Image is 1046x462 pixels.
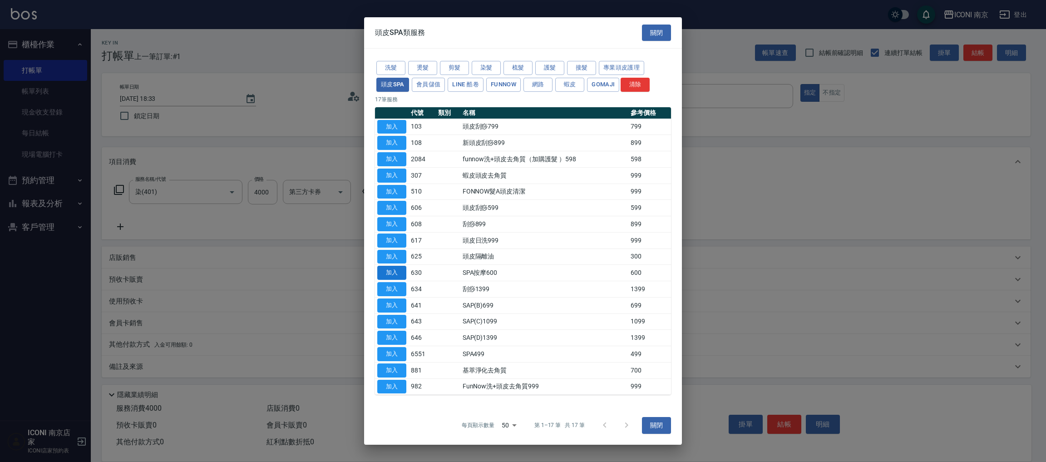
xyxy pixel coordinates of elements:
[460,216,629,233] td: 刮痧899
[621,78,650,92] button: 清除
[408,61,437,75] button: 燙髮
[523,78,553,92] button: 網路
[376,61,405,75] button: 洗髮
[628,362,671,378] td: 700
[460,232,629,248] td: 頭皮日洗999
[409,200,436,216] td: 606
[375,95,671,104] p: 17 筆服務
[377,201,406,215] button: 加入
[409,313,436,330] td: 643
[460,265,629,281] td: SPA按摩600
[409,216,436,233] td: 608
[460,184,629,200] td: FONNOW髮A頭皮清潔
[535,61,564,75] button: 護髮
[567,61,596,75] button: 接髮
[628,184,671,200] td: 999
[409,135,436,151] td: 108
[460,378,629,395] td: FunNow洗+頭皮去角質999
[377,347,406,361] button: 加入
[377,250,406,264] button: 加入
[498,413,520,437] div: 50
[628,135,671,151] td: 899
[587,78,619,92] button: Gomaji
[412,78,445,92] button: 會員儲值
[628,119,671,135] td: 799
[628,378,671,395] td: 999
[460,330,629,346] td: SAP(D)1399
[472,61,501,75] button: 染髮
[377,233,406,248] button: 加入
[409,330,436,346] td: 646
[599,61,644,75] button: 專業頭皮護理
[409,281,436,298] td: 634
[460,362,629,378] td: 基萃淨化去角質
[377,315,406,329] button: 加入
[409,184,436,200] td: 510
[460,297,629,313] td: SAP(B)699
[377,298,406,313] button: 加入
[503,61,533,75] button: 梳髮
[628,248,671,265] td: 300
[409,151,436,168] td: 2084
[375,28,425,37] span: 頭皮SPA類服務
[377,185,406,199] button: 加入
[376,78,409,92] button: 頭皮SPA
[409,265,436,281] td: 630
[460,200,629,216] td: 頭皮刮痧599
[460,167,629,184] td: 蝦皮頭皮去角質
[534,421,585,429] p: 第 1–17 筆 共 17 筆
[377,331,406,345] button: 加入
[377,380,406,394] button: 加入
[377,217,406,231] button: 加入
[628,281,671,298] td: 1399
[377,169,406,183] button: 加入
[642,25,671,41] button: 關閉
[377,266,406,280] button: 加入
[409,167,436,184] td: 307
[628,313,671,330] td: 1099
[409,107,436,119] th: 代號
[377,136,406,150] button: 加入
[460,248,629,265] td: 頭皮隔離油
[436,107,460,119] th: 類別
[460,135,629,151] td: 新頭皮刮痧899
[628,297,671,313] td: 699
[462,421,494,429] p: 每頁顯示數量
[460,107,629,119] th: 名稱
[460,281,629,298] td: 刮痧1399
[409,119,436,135] td: 103
[628,151,671,168] td: 598
[628,330,671,346] td: 1399
[460,119,629,135] td: 頭皮刮痧799
[448,78,484,92] button: LINE 酷卷
[440,61,469,75] button: 剪髮
[628,232,671,248] td: 999
[628,216,671,233] td: 899
[460,346,629,363] td: SPA499
[409,378,436,395] td: 982
[377,363,406,378] button: 加入
[642,417,671,434] button: 關閉
[555,78,584,92] button: 蝦皮
[409,297,436,313] td: 641
[460,313,629,330] td: SAP(C)1099
[409,232,436,248] td: 617
[628,200,671,216] td: 599
[377,120,406,134] button: 加入
[486,78,521,92] button: FUNNOW
[628,167,671,184] td: 999
[409,248,436,265] td: 625
[628,265,671,281] td: 600
[377,282,406,296] button: 加入
[409,346,436,363] td: 6551
[628,346,671,363] td: 499
[460,151,629,168] td: funnow洗+頭皮去角質（加購護髮 ）598
[409,362,436,378] td: 881
[377,152,406,166] button: 加入
[628,107,671,119] th: 參考價格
